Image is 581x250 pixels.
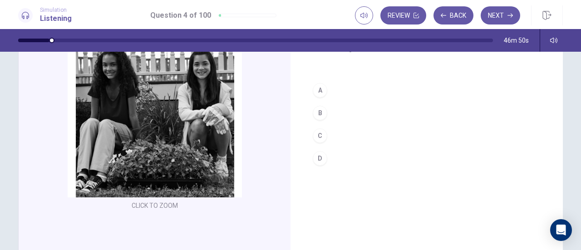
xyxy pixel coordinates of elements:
[380,6,426,25] button: Review
[309,124,545,147] button: C
[309,147,545,170] button: D
[313,151,327,166] div: D
[150,10,211,21] h1: Question 4 of 100
[309,79,545,102] button: A
[313,83,327,98] div: A
[309,102,545,124] button: B
[481,6,520,25] button: Next
[40,7,72,13] span: Simulation
[504,37,529,44] span: 46m 50s
[550,219,572,241] div: Open Intercom Messenger
[313,128,327,143] div: C
[40,13,72,24] h1: Listening
[313,106,327,120] div: B
[433,6,473,25] button: Back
